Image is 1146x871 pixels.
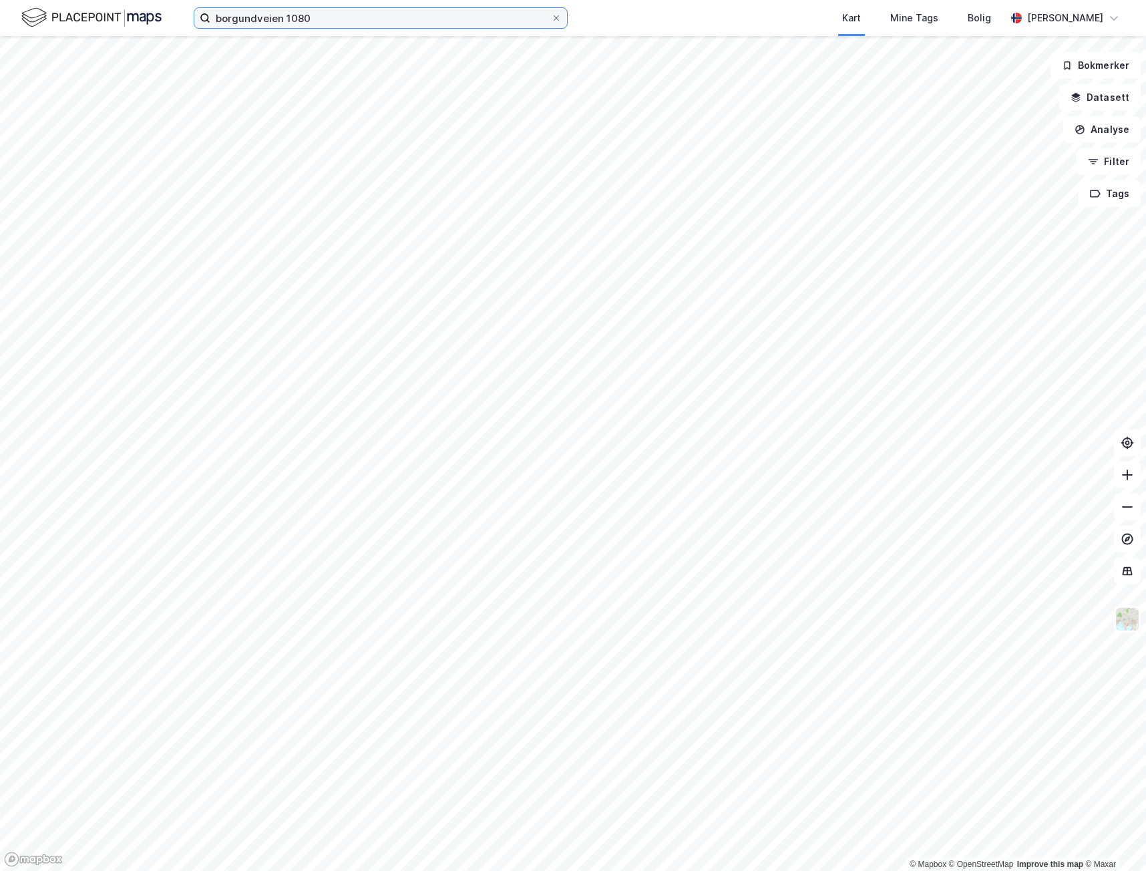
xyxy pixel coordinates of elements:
img: logo.f888ab2527a4732fd821a326f86c7f29.svg [21,6,162,29]
img: Z [1115,606,1140,632]
div: [PERSON_NAME] [1027,10,1103,26]
button: Datasett [1059,84,1141,111]
button: Bokmerker [1050,52,1141,79]
input: Søk på adresse, matrikkel, gårdeiere, leietakere eller personer [210,8,551,28]
div: Kontrollprogram for chat [1079,807,1146,871]
a: Mapbox [910,860,946,869]
button: Tags [1079,180,1141,207]
div: Mine Tags [890,10,938,26]
button: Analyse [1063,116,1141,143]
a: Mapbox homepage [4,852,63,867]
a: Improve this map [1017,860,1083,869]
a: OpenStreetMap [949,860,1014,869]
button: Filter [1077,148,1141,175]
div: Bolig [968,10,991,26]
iframe: Chat Widget [1079,807,1146,871]
div: Kart [842,10,861,26]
